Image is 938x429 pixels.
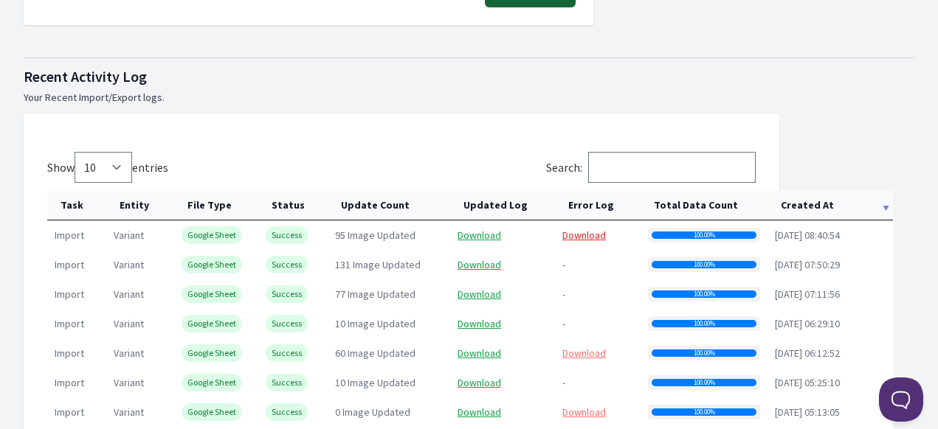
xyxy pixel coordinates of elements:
[652,379,756,386] div: 100.00%
[458,346,501,360] a: Download
[458,405,501,419] a: Download
[258,190,328,220] th: Status
[335,317,415,330] span: 10 Image Updated
[768,279,893,309] td: [DATE] 07:11:56
[562,229,606,242] a: Download
[106,279,174,309] td: variant
[768,190,893,220] th: Created At: activate to sort column ascending
[652,408,756,416] div: 100.00%
[562,317,565,330] span: -
[47,190,106,220] th: Task
[768,250,893,279] td: [DATE] 07:50:29
[335,258,421,271] span: 131 Image Updated
[652,320,756,327] div: 100.00%
[47,368,106,397] td: import
[458,376,501,389] a: Download
[75,152,132,183] select: Showentries
[335,287,415,301] span: 77 Image Updated
[335,229,415,242] span: 95 Image Updated
[335,376,415,389] span: 10 Image Updated
[555,190,641,220] th: Error Log
[546,160,756,175] label: Search:
[652,231,756,239] div: 100.00%
[458,287,501,301] a: Download
[458,317,501,330] a: Download
[182,285,242,303] span: Google Sheet
[182,344,242,362] span: Google Sheet
[652,290,756,298] div: 100.00%
[335,346,415,360] span: 60 Image Updated
[266,374,308,391] span: Success
[47,279,106,309] td: import
[652,349,756,357] div: 100.00%
[106,250,174,279] td: variant
[266,256,308,273] span: Success
[562,346,606,360] a: Download
[450,190,555,220] th: Updated Log
[768,338,893,368] td: [DATE] 06:12:52
[174,190,258,220] th: File Type
[562,405,606,419] a: Download
[106,190,174,220] th: Entity
[106,338,174,368] td: variant
[588,152,756,183] input: Search:
[47,397,106,427] td: import
[768,368,893,397] td: [DATE] 05:25:10
[266,226,308,244] span: Success
[106,397,174,427] td: variant
[458,258,501,271] a: Download
[652,261,756,268] div: 100.00%
[24,66,914,87] h1: Recent Activity Log
[106,309,174,338] td: variant
[266,403,308,421] span: Success
[266,285,308,303] span: Success
[47,160,168,175] label: Show entries
[768,309,893,338] td: [DATE] 06:29:10
[328,190,450,220] th: Update Count
[562,287,565,301] span: -
[24,90,914,105] p: Your Recent Import/Export logs.
[182,256,242,273] span: Google Sheet
[562,258,565,271] span: -
[458,229,501,242] a: Download
[879,377,923,422] iframe: Toggle Customer Support
[768,397,893,427] td: [DATE] 05:13:05
[182,403,242,421] span: Google Sheet
[106,368,174,397] td: variant
[47,250,106,279] td: import
[182,315,242,332] span: Google Sheet
[106,220,174,250] td: variant
[47,220,106,250] td: import
[768,220,893,250] td: [DATE] 08:40:54
[182,226,242,244] span: Google Sheet
[47,338,106,368] td: import
[641,190,768,220] th: Total Data Count
[562,376,565,389] span: -
[266,315,308,332] span: Success
[182,374,242,391] span: Google Sheet
[266,344,308,362] span: Success
[335,405,410,419] span: 0 Image Updated
[47,309,106,338] td: import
